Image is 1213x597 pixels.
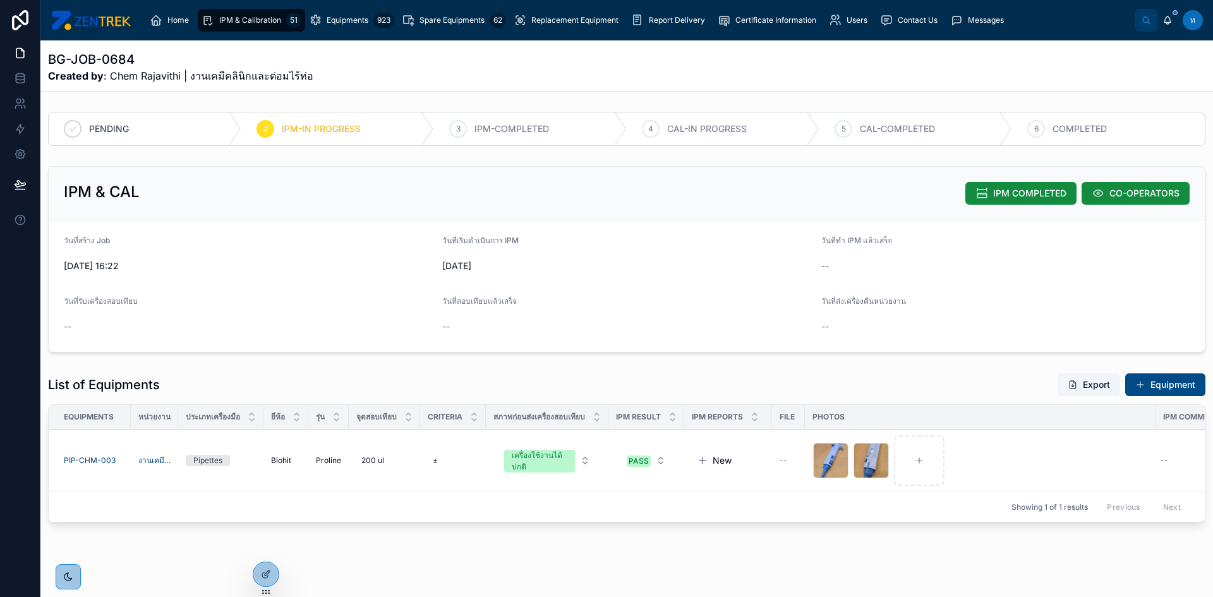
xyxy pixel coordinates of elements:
[649,15,705,25] span: Report Delivery
[648,124,653,134] span: 4
[627,9,714,32] a: Report Delivery
[667,123,747,135] span: CAL-IN PROGRESS
[692,412,743,422] span: Ipm reports
[141,6,1135,34] div: scrollable content
[89,123,129,135] span: PENDING
[442,260,811,272] span: [DATE]
[193,455,222,466] div: Pipettes
[494,443,600,478] button: Select Button
[617,449,676,472] button: Select Button
[64,296,138,306] span: วันที่รับเครื่องสอบเทียบ
[64,260,432,272] span: [DATE] 16:22
[876,9,946,32] a: Contact Us
[842,124,846,134] span: 5
[735,15,816,25] span: Certificate Information
[1034,124,1039,134] span: 6
[64,412,114,422] span: Equipments
[361,455,384,466] span: 200 ul
[531,15,619,25] span: Replacement Equipment
[1053,123,1107,135] span: COMPLETED
[356,412,397,422] span: จุดสอบเทียบ
[946,9,1013,32] a: Messages
[780,455,787,466] span: --
[48,68,313,83] span: : Chem Rajavithi | งานเคมีคลินิกและต่อมไร้ท่อ
[616,412,661,422] span: IPM Result
[1109,187,1180,200] span: CO-OPERATORS
[282,123,361,135] span: IPM-IN PROGRESS
[428,412,462,422] span: Criteria
[1058,373,1120,396] button: Export
[48,69,104,82] strong: Created by
[64,236,110,245] span: วันที่สร้าง Job
[780,412,795,422] span: File
[713,454,732,467] span: New
[146,9,198,32] a: Home
[898,15,938,25] span: Contact Us
[821,320,829,333] span: --
[965,182,1077,205] button: IPM COMPLETED
[64,182,140,202] h2: IPM & CAL
[474,123,549,135] span: IPM-COMPLETED
[316,412,325,422] span: รุ่น
[373,13,394,28] div: 923
[821,260,829,272] span: --
[697,454,759,467] button: New
[847,15,867,25] span: Users
[714,9,825,32] a: Certificate Information
[1082,182,1190,205] button: CO-OPERATORS
[419,15,485,25] span: Spare Equipments
[286,13,301,28] div: 51
[1125,373,1205,396] button: Equipment
[398,9,510,32] a: Spare Equipments62
[968,15,1004,25] span: Messages
[825,9,876,32] a: Users
[442,236,519,245] span: วันที่เริ่มดำเนินการ IPM
[316,455,341,466] span: Proline
[433,455,438,466] span: ±
[263,124,268,134] span: 2
[51,10,131,30] img: App logo
[138,455,171,466] a: งานเคมีคลินิกและต่อมไร้ท่อ
[167,15,189,25] span: Home
[442,296,517,306] span: วันที่สอบเทียบแล้วเสร็จ
[48,51,313,68] h1: BG-JOB-0684
[812,412,845,422] span: Photos
[512,450,567,473] div: เครื่องใช้งานได้ปกติ
[271,455,291,466] span: Biohit
[860,123,935,135] span: CAL-COMPLETED
[327,15,368,25] span: Equipments
[64,320,71,333] span: --
[490,13,506,28] div: 62
[821,296,906,306] span: วันที่ส่งเครื่องคืนหน่วยงาน
[493,412,585,422] span: สภาพก่อนส่งเครื่องสอบเทียบ
[821,236,892,245] span: วันที่ทำ IPM แล้วเสร็จ
[198,9,305,32] a: IPM & Calibration51
[456,124,461,134] span: 3
[138,412,171,422] span: หน่วยงาน
[64,455,116,466] a: PIP-CHM-003
[510,9,627,32] a: Replacement Equipment
[993,187,1066,200] span: IPM COMPLETED
[271,412,285,422] span: ยี่ห้อ
[1161,455,1168,466] div: --
[1190,15,1195,25] span: ท
[48,376,160,394] h1: List of Equipments
[629,455,649,467] div: PASS
[186,412,240,422] span: ประเภทเครื่องมือ
[219,15,281,25] span: IPM & Calibration
[1011,502,1088,512] span: Showing 1 of 1 results
[305,9,398,32] a: Equipments923
[442,320,450,333] span: --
